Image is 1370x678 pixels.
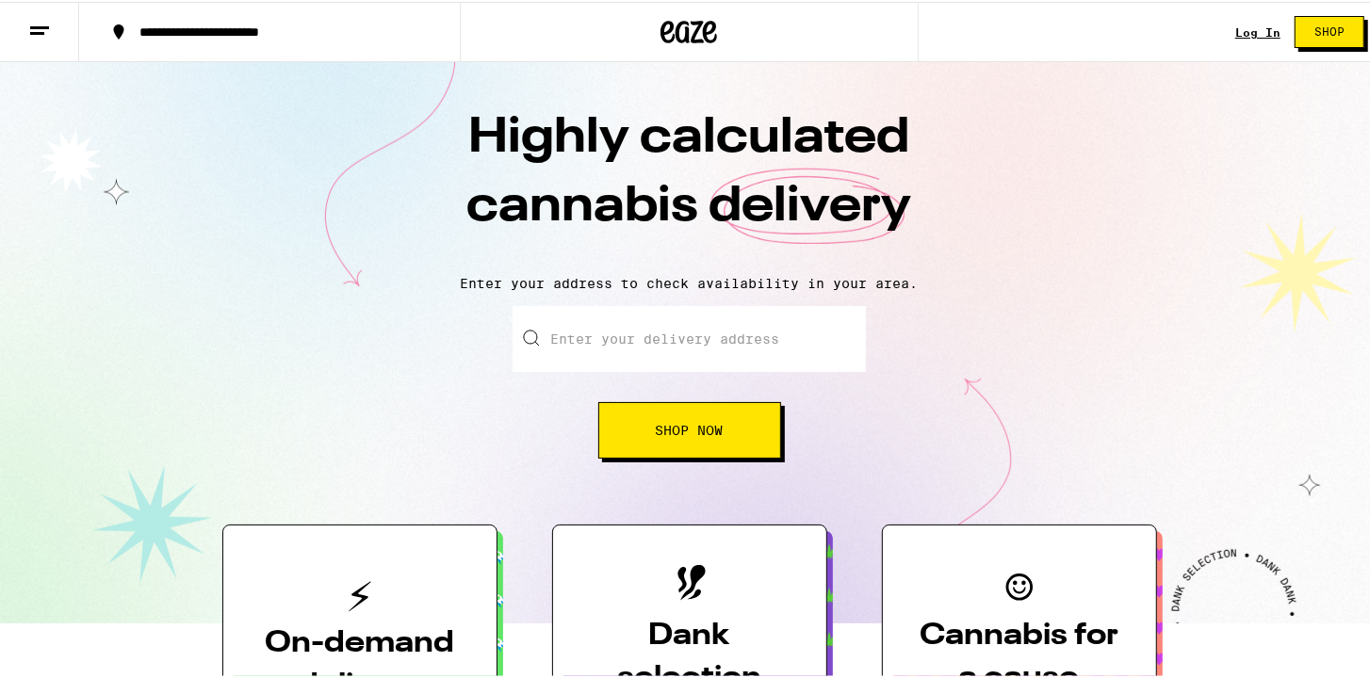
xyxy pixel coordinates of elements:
span: Hi. Need any help? [11,13,136,28]
p: Enter your address to check availability in your area. [19,274,1360,289]
input: Enter your delivery address [513,304,866,370]
button: Shop Now [598,400,781,457]
a: Log In [1235,24,1280,37]
span: Shop [1314,24,1345,36]
button: Shop [1295,14,1364,46]
h1: Highly calculated cannabis delivery [360,103,1019,259]
span: Shop Now [656,422,724,435]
